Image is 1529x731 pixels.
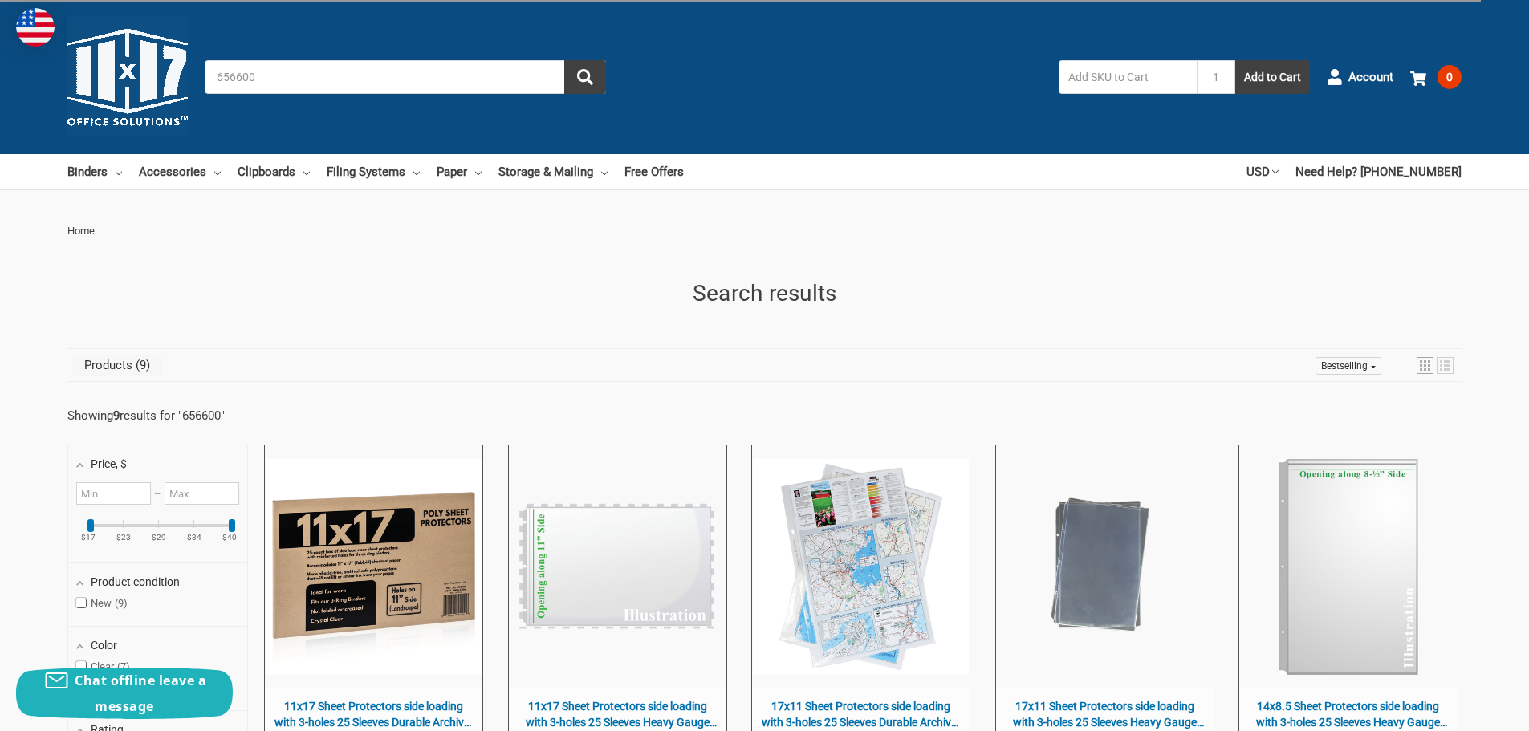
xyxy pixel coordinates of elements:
a: Free Offers [624,154,684,189]
ins: $23 [107,534,140,542]
ins: $34 [177,534,211,542]
span: 17x11 Sheet Protectors side loading with 3-holes 25 Sleeves Heavy Gauge Non-Archival Clear [1004,699,1206,730]
span: Chat offline leave a message [75,672,206,715]
span: 17x11 Sheet Protectors side loading with 3-holes 25 Sleeves Durable Archival safe Crystal Clear [760,699,962,730]
span: 7 [117,660,130,672]
span: 14x8.5 Sheet Protectors side loading with 3-holes 25 Sleeves Heavy Gauge Non-Archival Clear [1247,699,1449,730]
a: 656600 [182,408,221,423]
a: View list mode [1437,357,1454,374]
span: 0 [1438,65,1462,89]
a: 0 [1410,56,1462,98]
a: Paper [437,154,482,189]
h1: Search results [67,277,1462,311]
input: Minimum value [76,482,151,505]
input: Search by keyword, brand or SKU [205,60,606,94]
a: Storage & Mailing [498,154,608,189]
span: Bestselling [1321,360,1368,372]
span: Clear [76,660,130,673]
a: Account [1327,56,1393,98]
span: 11x17 Sheet Protectors side loading with 3-holes 25 Sleeves Durable Archival safe Crystal Clear [273,699,474,730]
div: Showing results for " " [67,408,260,423]
ins: $29 [142,534,176,542]
span: Account [1348,68,1393,87]
span: , $ [116,457,127,470]
span: New [76,597,128,610]
ins: $17 [71,534,105,542]
a: Sort options [1316,357,1381,375]
span: Product condition [91,575,180,588]
a: USD [1246,154,1279,189]
a: Filing Systems [327,154,420,189]
img: duty and tax information for United States [16,8,55,47]
b: 9 [113,408,120,423]
img: 11x17.com [67,17,188,137]
input: Maximum value [165,482,239,505]
a: Binders [67,154,122,189]
ins: $40 [213,534,246,542]
a: View grid mode [1417,357,1433,374]
span: Home [67,225,95,237]
span: 9 [132,358,150,372]
button: Chat offline leave a message [16,668,233,719]
span: Price [91,457,127,470]
span: 9 [115,597,128,609]
a: Need Help? [PHONE_NUMBER] [1295,154,1462,189]
button: Add to Cart [1235,60,1310,94]
span: – [151,488,164,500]
a: Clipboards [238,154,310,189]
a: View Products Tab [72,354,162,376]
span: Color [91,639,117,652]
img: 17x11 Sheet Protectors side loading with 3-holes 25 Sleeves Heavy Gauge Non-Archival Clear [997,459,1213,675]
a: Accessories [139,154,221,189]
input: Add SKU to Cart [1059,60,1197,94]
span: 11x17 Sheet Protectors side loading with 3-holes 25 Sleeves Heavy Gauge Non-Archival Clear [517,699,718,730]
